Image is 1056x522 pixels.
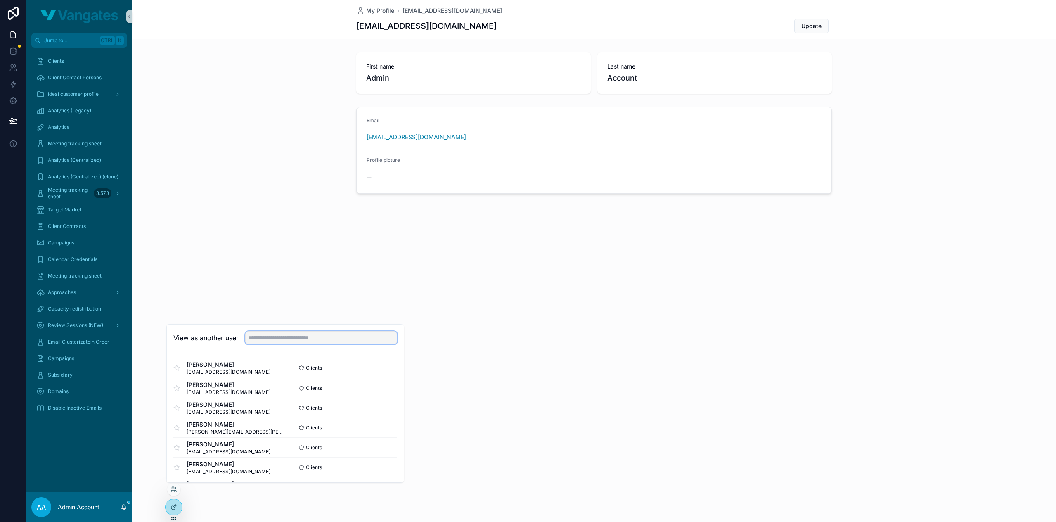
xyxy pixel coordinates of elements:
h1: [EMAIL_ADDRESS][DOMAIN_NAME] [356,20,497,32]
span: Client Contracts [48,223,86,230]
span: Clients [306,384,322,391]
span: Analytics [48,124,69,130]
a: Client Contact Persons [31,70,127,85]
a: Campaigns [31,235,127,250]
a: Disable Inactive Emails [31,401,127,415]
span: [EMAIL_ADDRESS][DOMAIN_NAME] [187,408,270,415]
span: Review Sessions (NEW) [48,322,103,329]
span: [EMAIL_ADDRESS][DOMAIN_NAME] [187,448,270,455]
a: Analytics (Centralized) (clone) [31,169,127,184]
span: Analytics (Legacy) [48,107,91,114]
span: Ideal customer profile [48,91,99,97]
span: Account [607,72,822,84]
span: Email Clusterizatoin Order [48,339,109,345]
span: [PERSON_NAME] [187,479,285,488]
img: App logo [40,10,118,23]
span: Admin [366,72,581,84]
span: Meeting tracking sheet [48,140,102,147]
a: [EMAIL_ADDRESS][DOMAIN_NAME] [403,7,502,15]
span: [PERSON_NAME] [187,440,270,448]
div: 3.573 [94,188,111,198]
a: Analytics [31,120,127,135]
span: Update [801,22,822,30]
span: Clients [306,464,322,470]
a: Analytics (Centralized) [31,153,127,168]
a: My Profile [356,7,394,15]
span: [PERSON_NAME] [187,420,285,428]
span: Campaigns [48,355,74,362]
a: Capacity redistribution [31,301,127,316]
span: Last name [607,62,822,71]
a: Analytics (Legacy) [31,103,127,118]
span: Analytics (Centralized) (clone) [48,173,118,180]
a: Ideal customer profile [31,87,127,102]
span: -- [367,173,372,181]
span: First name [366,62,581,71]
span: Approaches [48,289,76,296]
button: Jump to...CtrlK [31,33,127,48]
span: Meeting tracking sheet [48,273,102,279]
span: [EMAIL_ADDRESS][DOMAIN_NAME] [187,389,270,395]
span: Clients [306,444,322,451]
div: scrollable content [26,48,132,426]
span: [PERSON_NAME] [187,460,270,468]
span: Profile picture [367,157,400,163]
span: [PERSON_NAME] [187,361,270,369]
a: Clients [31,54,127,69]
a: Client Contracts [31,219,127,234]
span: Capacity redistribution [48,306,101,312]
a: [EMAIL_ADDRESS][DOMAIN_NAME] [367,133,466,141]
span: [PERSON_NAME] [187,400,270,408]
a: Target Market [31,202,127,217]
a: Subsidiary [31,368,127,382]
p: Admin Account [58,503,99,511]
span: Clients [306,365,322,371]
span: Disable Inactive Emails [48,405,102,411]
a: Meeting tracking sheet [31,268,127,283]
span: [EMAIL_ADDRESS][DOMAIN_NAME] [187,369,270,375]
a: Calendar Credentials [31,252,127,267]
span: Domains [48,388,69,395]
span: Jump to... [44,37,97,44]
span: Email [367,117,379,123]
a: Meeting tracking sheet [31,136,127,151]
span: Analytics (Centralized) [48,157,101,164]
span: AA [37,502,46,512]
a: Review Sessions (NEW) [31,318,127,333]
span: Clients [306,424,322,431]
button: Update [794,19,829,33]
span: Campaigns [48,240,74,246]
h2: View as another user [173,333,239,343]
a: Campaigns [31,351,127,366]
span: Calendar Credentials [48,256,97,263]
a: Email Clusterizatoin Order [31,335,127,349]
span: [PERSON_NAME] [187,380,270,389]
span: Client Contact Persons [48,74,102,81]
span: Target Market [48,206,81,213]
a: Domains [31,384,127,399]
span: Clients [48,58,64,64]
a: Approaches [31,285,127,300]
span: Meeting tracking sheet [48,187,90,200]
span: K [116,37,123,44]
span: [EMAIL_ADDRESS][DOMAIN_NAME] [187,468,270,475]
a: Meeting tracking sheet3.573 [31,186,127,201]
span: Subsidiary [48,372,73,378]
span: My Profile [366,7,394,15]
span: [PERSON_NAME][EMAIL_ADDRESS][PERSON_NAME][DOMAIN_NAME] [187,428,285,435]
span: Ctrl [100,36,115,45]
span: Clients [306,404,322,411]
